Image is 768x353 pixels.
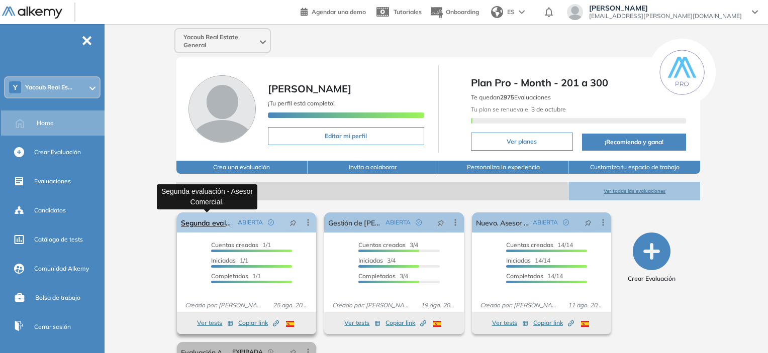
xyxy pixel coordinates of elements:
span: ABIERTA [533,218,558,227]
button: ¡Recomienda y gana! [582,134,686,151]
span: Copiar link [386,318,426,327]
span: 14/14 [506,272,563,280]
button: Personaliza la experiencia [438,161,569,174]
img: ESP [433,321,441,327]
span: Completados [506,272,543,280]
button: Onboarding [430,2,479,23]
button: Invita a colaborar [308,161,438,174]
span: Te quedan Evaluaciones [471,93,551,101]
span: Completados [358,272,396,280]
div: Widget de chat [718,305,768,353]
span: Iniciadas [358,257,383,264]
span: pushpin [437,218,444,226]
span: Agendar una demo [312,8,366,16]
span: Y [13,83,18,91]
span: Tutoriales [394,8,422,16]
span: Creado por: [PERSON_NAME] [328,301,416,310]
span: ABIERTA [238,218,263,227]
span: 14/14 [506,241,573,249]
span: Tu plan se renueva el [471,105,566,113]
b: 2975 [500,93,514,101]
span: Cerrar sesión [34,322,71,331]
span: 19 ago. 2025 [417,301,460,310]
iframe: Chat Widget [718,305,768,353]
span: Creado por: [PERSON_NAME] [181,301,269,310]
button: Crear Evaluación [628,232,676,283]
span: [PERSON_NAME] [589,4,742,12]
button: Copiar link [386,317,426,329]
span: check-circle [563,219,569,225]
button: Crea una evaluación [176,161,307,174]
span: 3/4 [358,272,408,280]
span: Home [37,119,54,128]
a: Agendar una demo [301,5,366,17]
button: Customiza tu espacio de trabajo [569,161,700,174]
a: Segunda evaluación - Asesor Comercial. [181,212,234,232]
img: ESP [286,321,294,327]
span: Crear Evaluación [628,274,676,283]
img: ESP [581,321,589,327]
span: Crear Evaluación [34,148,81,157]
img: Logo [2,7,62,19]
button: Ver planes [471,133,573,151]
button: Ver tests [344,317,380,329]
span: 1/1 [211,272,261,280]
span: Completados [211,272,248,280]
span: ¡Tu perfil está completo! [268,99,335,107]
span: Copiar link [238,318,279,327]
span: Bolsa de trabajo [35,293,80,302]
span: Creado por: [PERSON_NAME] [476,301,564,310]
button: Copiar link [533,317,574,329]
button: Copiar link [238,317,279,329]
img: Foto de perfil [188,75,256,143]
button: pushpin [577,214,599,230]
button: Ver tests [197,317,233,329]
span: 3/4 [358,241,418,249]
button: Editar mi perfil [268,127,424,145]
span: Comunidad Alkemy [34,264,89,273]
span: Evaluaciones abiertas [176,182,569,200]
span: check-circle [268,219,274,225]
span: Cuentas creadas [358,241,406,249]
span: Catálogo de tests [34,235,83,244]
span: [PERSON_NAME] [268,82,351,95]
span: Yacoub Real Estate General [183,33,258,49]
button: pushpin [282,214,304,230]
img: world [491,6,503,18]
img: arrow [519,10,525,14]
span: Plan Pro - Month - 201 a 300 [471,75,686,90]
button: pushpin [430,214,452,230]
span: Candidatos [34,206,66,215]
div: Segunda evaluación - Asesor Comercial. [157,184,257,209]
span: 25 ago. 2025 [269,301,312,310]
button: Ver tests [492,317,528,329]
span: Cuentas creadas [506,241,553,249]
a: Nuevo. Asesor comercial [476,212,529,232]
span: [EMAIL_ADDRESS][PERSON_NAME][DOMAIN_NAME] [589,12,742,20]
a: Gestión de [PERSON_NAME]. [328,212,381,232]
span: Iniciadas [506,257,531,264]
span: check-circle [416,219,422,225]
span: 3/4 [358,257,396,264]
span: Iniciadas [211,257,236,264]
span: ABIERTA [386,218,411,227]
span: Evaluaciones [34,177,71,186]
span: Cuentas creadas [211,241,258,249]
span: Copiar link [533,318,574,327]
span: ES [507,8,515,17]
span: 11 ago. 2025 [564,301,607,310]
span: 1/1 [211,241,271,249]
b: 3 de octubre [530,105,566,113]
span: pushpin [290,218,297,226]
button: Ver todas las evaluaciones [569,182,700,200]
span: Yacoub Real Es... [25,83,72,91]
span: 14/14 [506,257,550,264]
span: Onboarding [446,8,479,16]
span: pushpin [585,218,592,226]
span: 1/1 [211,257,248,264]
